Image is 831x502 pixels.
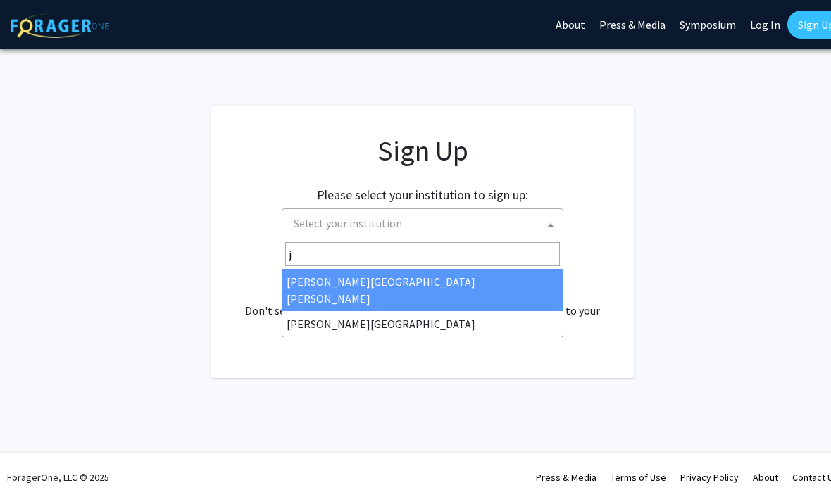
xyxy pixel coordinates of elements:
[282,208,563,240] span: Select your institution
[239,134,606,168] h1: Sign Up
[536,471,596,484] a: Press & Media
[753,471,778,484] a: About
[285,242,560,266] input: Search
[294,216,402,230] span: Select your institution
[680,471,739,484] a: Privacy Policy
[282,311,563,337] li: [PERSON_NAME][GEOGRAPHIC_DATA]
[7,453,109,502] div: ForagerOne, LLC © 2025
[11,439,60,491] iframe: Chat
[282,269,563,311] li: [PERSON_NAME][GEOGRAPHIC_DATA][PERSON_NAME]
[317,187,528,203] h2: Please select your institution to sign up:
[288,209,563,238] span: Select your institution
[611,471,666,484] a: Terms of Use
[239,268,606,336] div: Already have an account? . Don't see your institution? about bringing ForagerOne to your institut...
[11,13,109,38] img: ForagerOne Logo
